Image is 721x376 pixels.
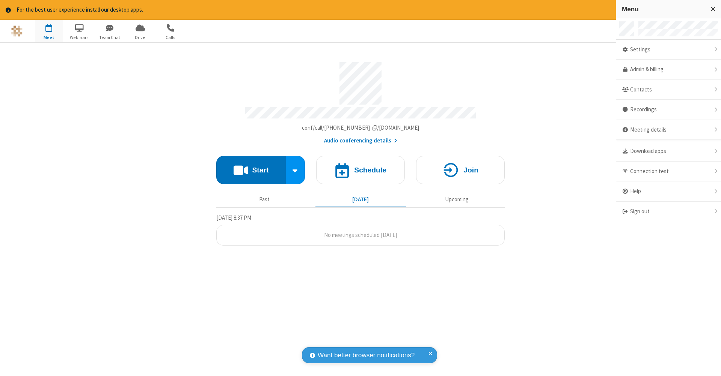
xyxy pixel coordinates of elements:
h4: Schedule [354,166,386,174]
span: [DATE] 8:37 PM [216,214,251,221]
button: Start [216,156,286,184]
span: Meet [35,34,63,41]
button: Logo [3,20,31,42]
h4: Start [252,166,268,174]
span: No meetings scheduled [DATE] [324,231,397,238]
div: Settings [616,40,721,60]
button: Copy my meeting room linkCopy my meeting room link [302,124,419,132]
span: Want better browser notifications? [318,351,415,360]
div: Download apps [616,141,721,162]
span: Drive [126,34,154,41]
div: Connection test [616,162,721,182]
section: Account details [216,57,505,145]
div: Help [616,181,721,202]
span: Copy my meeting room link [302,124,419,131]
div: For the best user experience install our desktop apps. [17,6,659,14]
div: Recordings [616,100,721,120]
button: Audio conferencing details [324,136,397,145]
div: Start conference options [286,156,305,184]
button: Schedule [316,156,405,184]
button: Past [219,193,310,207]
button: [DATE] [315,193,406,207]
section: Today's Meetings [216,213,505,246]
span: Webinars [65,34,94,41]
button: Upcoming [412,193,502,207]
a: Admin & billing [616,60,721,80]
span: Team Chat [96,34,124,41]
button: Join [416,156,505,184]
span: Calls [157,34,185,41]
h4: Join [463,166,478,174]
div: Meeting details [616,120,721,140]
div: Sign out [616,202,721,222]
div: Contacts [616,80,721,100]
h3: Menu [622,6,704,13]
img: QA Selenium DO NOT DELETE OR CHANGE [11,25,23,37]
div: Open menu [615,20,721,42]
